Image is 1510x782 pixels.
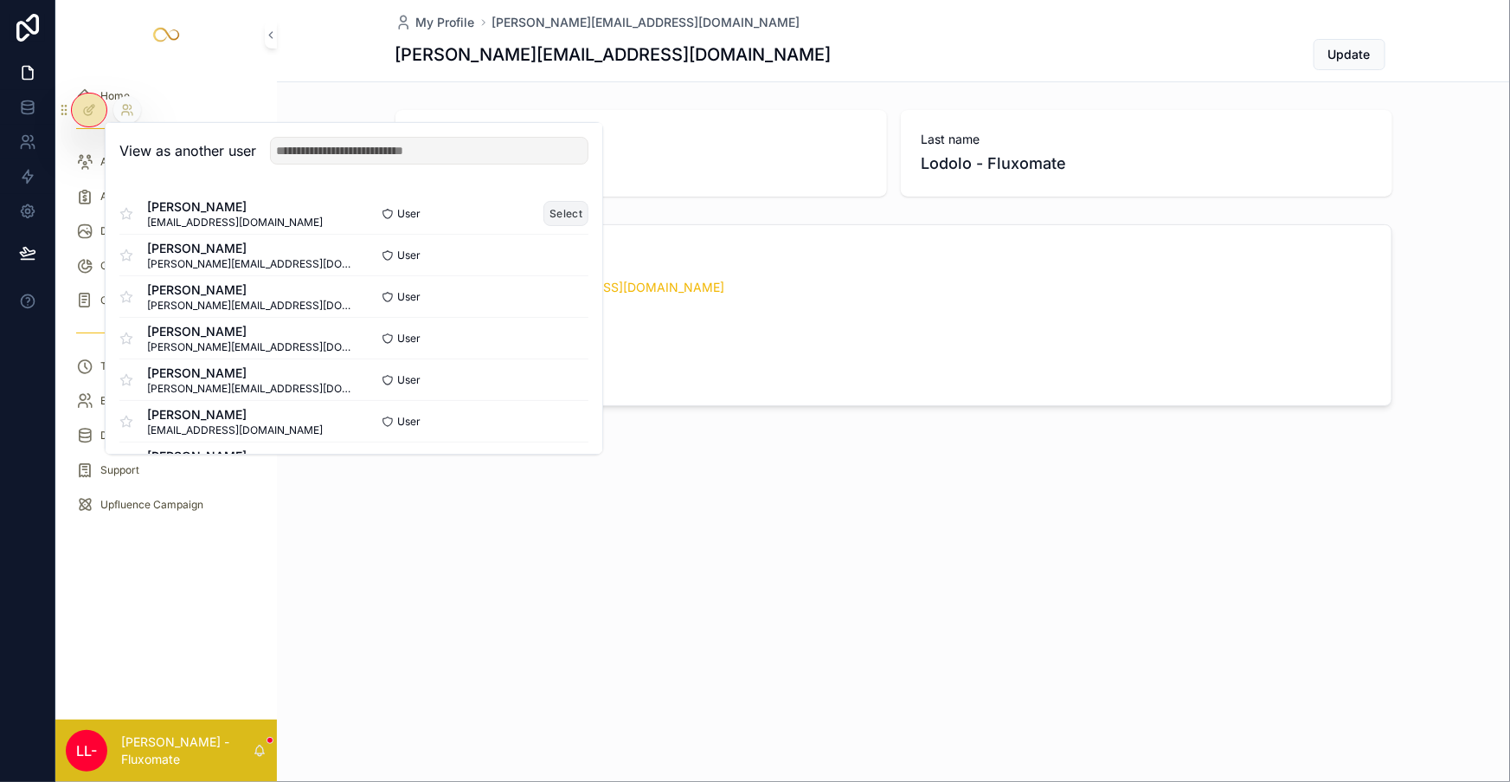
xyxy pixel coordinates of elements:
[100,155,149,169] span: All Clients
[147,239,354,256] span: [PERSON_NAME]
[147,197,323,215] span: [PERSON_NAME]
[147,298,354,312] span: [PERSON_NAME][EMAIL_ADDRESS][DOMAIN_NAME]
[100,190,150,204] span: All Quotes
[100,294,184,307] span: Content Creation
[922,152,1372,176] span: Lodolo - Fluxomate
[492,14,800,31] a: [PERSON_NAME][EMAIL_ADDRESS][DOMAIN_NAME]
[100,89,130,103] span: Home
[66,146,267,178] a: All Clients
[100,259,176,273] span: Content Orders
[100,224,177,238] span: Design Request
[147,381,354,395] span: [PERSON_NAME][EMAIL_ADDRESS][DOMAIN_NAME]
[416,14,475,31] span: My Profile
[1328,46,1371,63] span: Update
[147,256,354,270] span: [PERSON_NAME][EMAIL_ADDRESS][DOMAIN_NAME]
[66,455,267,486] a: Support
[397,206,421,220] span: User
[397,331,421,345] span: User
[397,248,421,262] span: User
[397,289,421,303] span: User
[147,447,354,464] span: [PERSON_NAME]
[397,372,421,386] span: User
[66,285,267,316] a: Content Creation
[100,463,139,477] span: Support
[922,131,1372,148] span: Last name
[76,740,97,761] span: LL-
[416,131,866,148] span: First name
[397,414,421,428] span: User
[66,181,267,212] a: All Quotes
[395,42,832,67] h1: [PERSON_NAME][EMAIL_ADDRESS][DOMAIN_NAME]
[100,394,199,408] span: Employee Overview
[66,351,267,382] a: Time Tracking
[66,81,267,112] a: Home
[147,215,323,229] span: [EMAIL_ADDRESS][DOMAIN_NAME]
[152,21,180,48] img: App logo
[100,429,165,443] span: Data Cleaner
[55,69,277,540] div: scrollable content
[66,250,267,281] a: Content Orders
[1314,39,1385,70] button: Update
[100,359,171,373] span: Time Tracking
[416,152,866,176] span: Leo
[147,423,323,436] span: [EMAIL_ADDRESS][DOMAIN_NAME]
[147,281,354,298] span: [PERSON_NAME]
[119,140,256,161] h2: View as another user
[395,14,475,31] a: My Profile
[147,339,354,353] span: [PERSON_NAME][EMAIL_ADDRESS][DOMAIN_NAME]
[121,734,253,768] p: [PERSON_NAME] - Fluxomate
[66,216,267,247] a: Design Request
[147,405,323,423] span: [PERSON_NAME]
[66,420,267,451] a: Data Cleaner
[147,364,354,381] span: [PERSON_NAME]
[543,201,588,226] button: Select
[66,385,267,417] a: Employee Overview
[147,322,354,339] span: [PERSON_NAME]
